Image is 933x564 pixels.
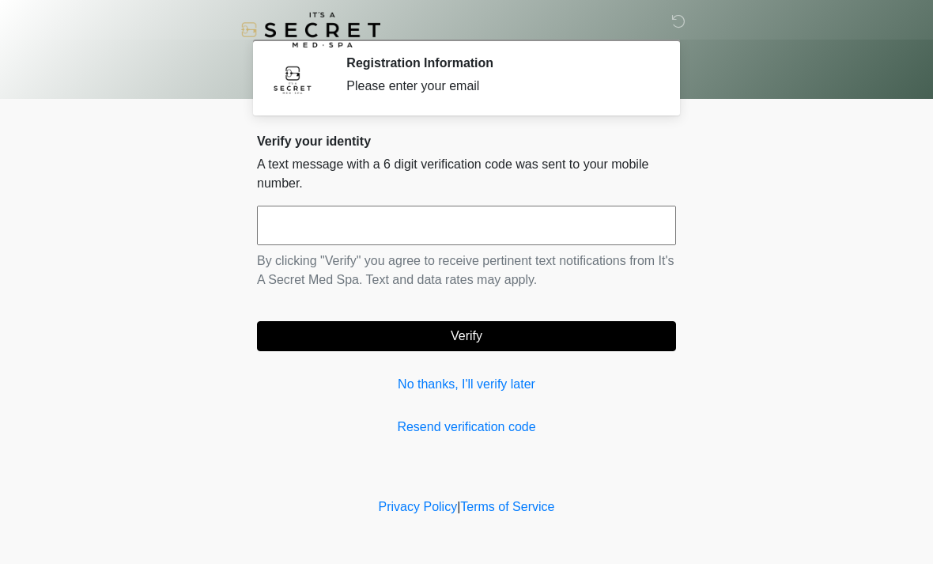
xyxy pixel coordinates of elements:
[457,500,460,513] a: |
[269,55,316,103] img: Agent Avatar
[257,252,676,290] p: By clicking "Verify" you agree to receive pertinent text notifications from It's A Secret Med Spa...
[257,418,676,437] a: Resend verification code
[346,77,652,96] div: Please enter your email
[379,500,458,513] a: Privacy Policy
[460,500,554,513] a: Terms of Service
[257,321,676,351] button: Verify
[346,55,652,70] h2: Registration Information
[257,375,676,394] a: No thanks, I'll verify later
[257,155,676,193] p: A text message with a 6 digit verification code was sent to your mobile number.
[257,134,676,149] h2: Verify your identity
[241,12,380,47] img: It's A Secret Med Spa Logo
